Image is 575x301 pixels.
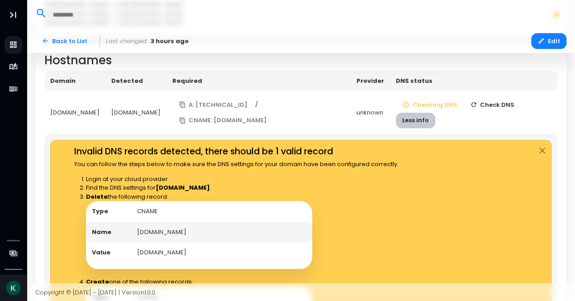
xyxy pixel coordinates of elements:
[86,192,399,269] div: the following record:
[131,222,312,243] td: [DOMAIN_NAME]
[35,288,155,296] span: Copyright © [DATE] - [DATE] | Version 1.0.0
[156,183,210,192] strong: [DOMAIN_NAME]
[533,140,551,161] button: Close
[105,91,166,134] td: [DOMAIN_NAME]
[105,71,166,91] th: Detected
[531,33,566,49] button: Edit
[464,97,521,113] button: Check DNS
[86,277,109,286] strong: Create
[92,248,110,257] strong: Value
[106,37,148,46] span: Last changed:
[92,207,108,215] strong: Type
[74,160,399,169] p: You can follow the steps below to make sure the DNS settings for your domain have been configured...
[92,228,111,236] strong: Name
[50,108,100,117] div: [DOMAIN_NAME]
[35,33,94,49] a: Back to List
[86,192,108,201] strong: Delete
[44,53,558,67] h2: Hostnames
[131,201,312,222] td: CNAME
[74,146,399,157] h4: Invalid DNS records detected, there should be 1 valid record
[5,6,22,24] button: Toggle Aside
[86,183,399,192] li: Find the DNS settings for
[131,242,312,263] td: [DOMAIN_NAME]
[396,113,435,129] button: Less info
[390,71,557,91] th: DNS status
[172,113,274,129] button: CNAME: [DOMAIN_NAME]
[166,71,351,91] th: Required
[351,71,390,91] th: Provider
[86,175,399,184] li: Login at your cloud provider
[44,71,105,91] th: Domain
[6,281,21,296] img: Avatar
[172,97,254,113] button: A: [TECHNICAL_ID]
[151,37,189,46] span: 3 hours ago
[166,91,351,134] td: /
[396,97,464,113] button: Checking DNS
[356,108,384,117] div: unknown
